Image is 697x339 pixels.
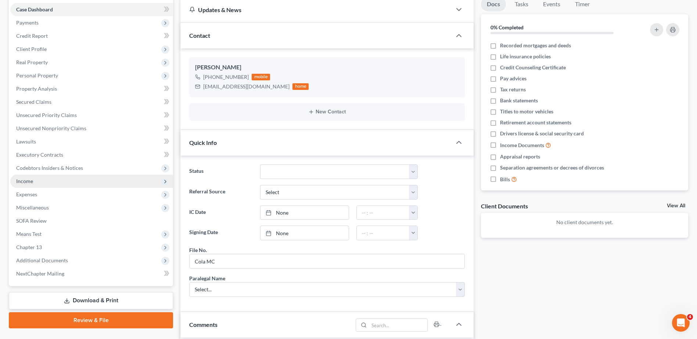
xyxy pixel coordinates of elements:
a: View All [667,203,685,208]
label: IC Date [186,205,256,220]
span: Drivers license & social security card [500,130,584,137]
a: Property Analysis [10,82,173,95]
span: Expenses [16,191,37,197]
span: Income Documents [500,142,544,149]
a: Lawsuits [10,135,173,148]
span: Unsecured Nonpriority Claims [16,125,86,131]
span: Quick Info [189,139,217,146]
a: Secured Claims [10,95,173,109]
iframe: Intercom live chat [672,314,690,332]
span: Appraisal reports [500,153,540,160]
span: Recorded mortgages and deeds [500,42,571,49]
span: Miscellaneous [16,204,49,211]
span: Retirement account statements [500,119,571,126]
input: -- : -- [357,206,409,220]
a: None [261,226,349,240]
span: Client Profile [16,46,47,52]
a: Review & File [9,312,173,328]
div: Client Documents [481,202,528,210]
span: Payments [16,19,39,26]
a: Download & Print [9,292,173,309]
div: [EMAIL_ADDRESS][DOMAIN_NAME] [203,83,290,90]
span: Additional Documents [16,257,68,263]
span: Tax returns [500,86,526,93]
span: Lawsuits [16,138,36,145]
span: Real Property [16,59,48,65]
div: Paralegal Name [189,274,225,282]
a: Unsecured Nonpriority Claims [10,122,173,135]
label: Status [186,164,256,179]
label: Signing Date [186,226,256,240]
button: New Contact [195,109,459,115]
a: Case Dashboard [10,3,173,16]
div: home [292,83,309,90]
span: Separation agreements or decrees of divorces [500,164,604,171]
div: [PHONE_NUMBER] [203,73,249,81]
a: NextChapter Mailing [10,267,173,280]
div: [PERSON_NAME] [195,63,459,72]
span: Chapter 13 [16,244,42,250]
span: Codebtors Insiders & Notices [16,165,83,171]
span: Life insurance policies [500,53,551,60]
strong: 0% Completed [491,24,524,30]
label: Referral Source [186,185,256,200]
div: mobile [252,74,270,80]
span: Pay advices [500,75,527,82]
span: Credit Report [16,33,48,39]
input: -- [190,254,464,268]
span: Means Test [16,231,42,237]
span: Titles to motor vehicles [500,108,553,115]
span: Income [16,178,33,184]
input: -- : -- [357,226,409,240]
span: Executory Contracts [16,152,63,158]
div: Updates & News [189,6,443,14]
p: No client documents yet. [487,219,682,226]
span: Bills [500,176,510,183]
a: SOFA Review [10,214,173,227]
span: Secured Claims [16,99,51,105]
input: Search... [369,319,427,331]
span: 4 [687,314,693,320]
span: Case Dashboard [16,6,53,12]
a: Credit Report [10,29,173,43]
span: Comments [189,321,218,328]
div: File No. [189,246,207,254]
span: Property Analysis [16,85,57,92]
span: NextChapter Mailing [16,270,64,277]
a: Unsecured Priority Claims [10,109,173,122]
span: SOFA Review [16,218,47,224]
span: Credit Counseling Certificate [500,64,566,71]
span: Bank statements [500,97,538,104]
span: Personal Property [16,72,58,79]
a: Executory Contracts [10,148,173,161]
span: Contact [189,32,210,39]
span: Unsecured Priority Claims [16,112,77,118]
a: None [261,206,349,220]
